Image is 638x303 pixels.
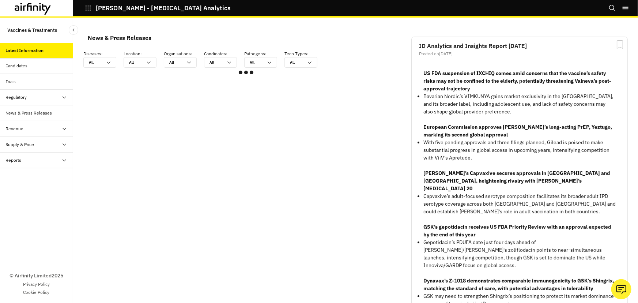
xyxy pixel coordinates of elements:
[419,43,620,49] h2: ID Analytics and Insights Report [DATE]
[423,192,616,216] p: Capvaxive’s adult-focused serotype composition facilitates its broader adult IPD serotype coverag...
[6,126,24,132] div: Revenue
[419,52,620,56] div: Posted on [DATE]
[83,50,124,57] p: Diseases :
[423,70,611,92] strong: US FDA suspension of IXCHIQ comes amid concerns that the vaccine’s safety risks may not be confin...
[6,94,27,101] div: Regulatory
[23,289,50,296] a: Cookie Policy
[6,157,22,164] div: Reports
[6,78,16,85] div: Trials
[204,50,244,57] p: Candidates :
[23,281,50,288] a: Privacy Policy
[6,63,28,69] div: Candidates
[69,25,78,35] button: Close Sidebar
[284,50,325,57] p: Tech Types :
[423,239,616,269] p: Gepotidacin’s PDUFA date just four days ahead of [PERSON_NAME]/[PERSON_NAME]'s zoliflodacin point...
[164,50,204,57] p: Organisations :
[423,277,614,292] strong: Dynavax’s Z-1018 demonstrates comparable immunogenicity to GSK’s Shingrix, matching the standard ...
[7,23,57,37] p: Vaccines & Treatments
[611,279,631,299] button: Ask our analysts
[423,224,611,238] strong: GSK’s gepotidacin receives US FDA Priority Review with an approval expected by the end of this year
[96,5,230,11] p: [PERSON_NAME] - [MEDICAL_DATA] Analytics
[6,47,44,54] div: Latest Information
[423,139,616,162] p: With five pending approvals and three filings planned, Gilead is poised to make substantial progr...
[10,272,63,280] p: © Airfinity Limited 2025
[124,50,164,57] p: Location :
[6,110,52,116] div: News & Press Releases
[609,2,616,14] button: Search
[423,93,616,116] p: Bavarian Nordic’s VIMKUNYA gains market exclusivity in the [GEOGRAPHIC_DATA], and its broader lab...
[6,141,34,148] div: Supply & Price
[615,40,624,49] svg: Bookmark Report
[423,124,612,138] strong: European Commission approves [PERSON_NAME]’s long-acting PrEP, Yeztugo, marking its second global...
[423,170,610,192] strong: [PERSON_NAME]’s Capvaxive secures approvals in [GEOGRAPHIC_DATA] and [GEOGRAPHIC_DATA], heighteni...
[85,2,230,14] button: [PERSON_NAME] - [MEDICAL_DATA] Analytics
[244,50,284,57] p: Pathogens :
[88,32,151,43] div: News & Press Releases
